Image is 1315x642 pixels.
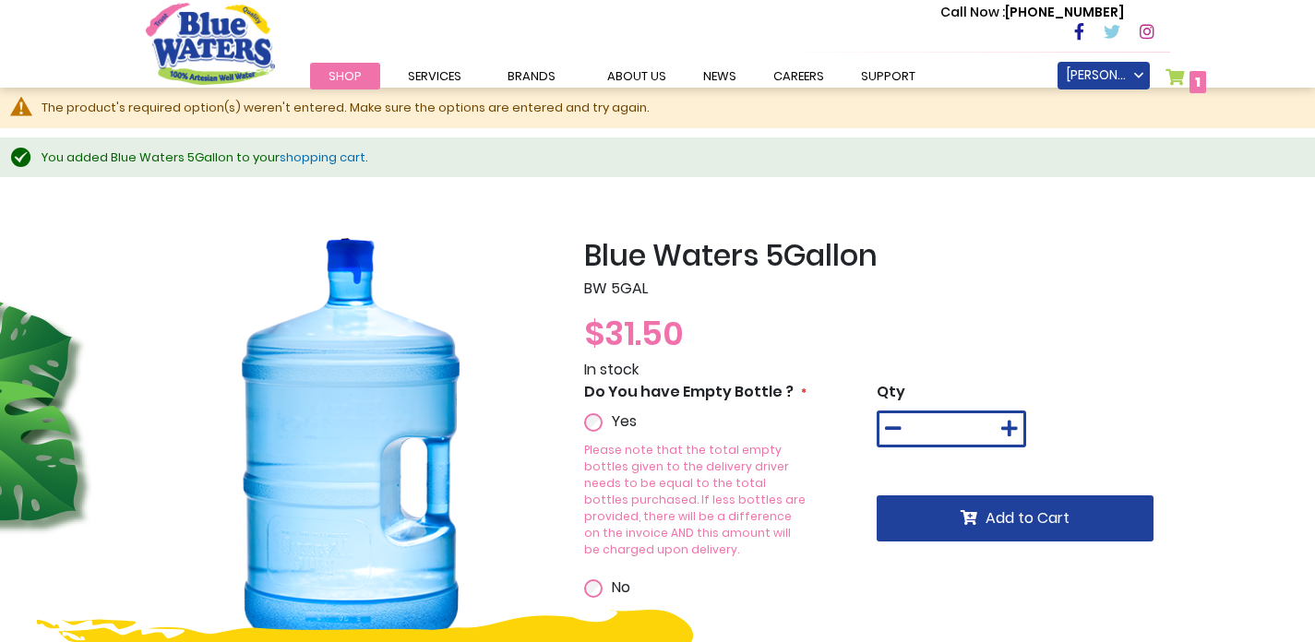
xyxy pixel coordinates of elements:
span: Qty [877,381,905,402]
span: No [612,577,630,598]
span: Do You have Empty Bottle ? [584,381,794,402]
p: BW 5GAL [584,278,1170,300]
button: Add to Cart [877,495,1154,541]
a: support [843,63,934,89]
span: $31.50 [584,310,684,357]
span: Call Now : [940,3,1005,21]
h2: Blue Waters 5Gallon [584,238,1170,273]
p: Please note that the total empty bottles given to the delivery driver needs to be equal to the to... [584,442,808,558]
a: [PERSON_NAME] [1058,62,1150,89]
div: The product's required option(s) weren't entered. Make sure the options are entered and try again. [42,99,1297,117]
div: You added Blue Waters 5Gallon to your . [42,149,1297,167]
span: Shop [329,67,362,85]
span: 1 [1195,73,1201,91]
a: careers [755,63,843,89]
a: 1 [1166,68,1207,95]
span: In stock [584,359,639,380]
a: shopping cart [280,149,365,166]
span: Brands [508,67,556,85]
a: store logo [146,3,275,84]
span: Add to Cart [986,507,1070,529]
span: Services [408,67,461,85]
p: [PHONE_NUMBER] [940,3,1124,22]
a: News [685,63,755,89]
span: Yes [612,410,637,432]
a: about us [589,63,685,89]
